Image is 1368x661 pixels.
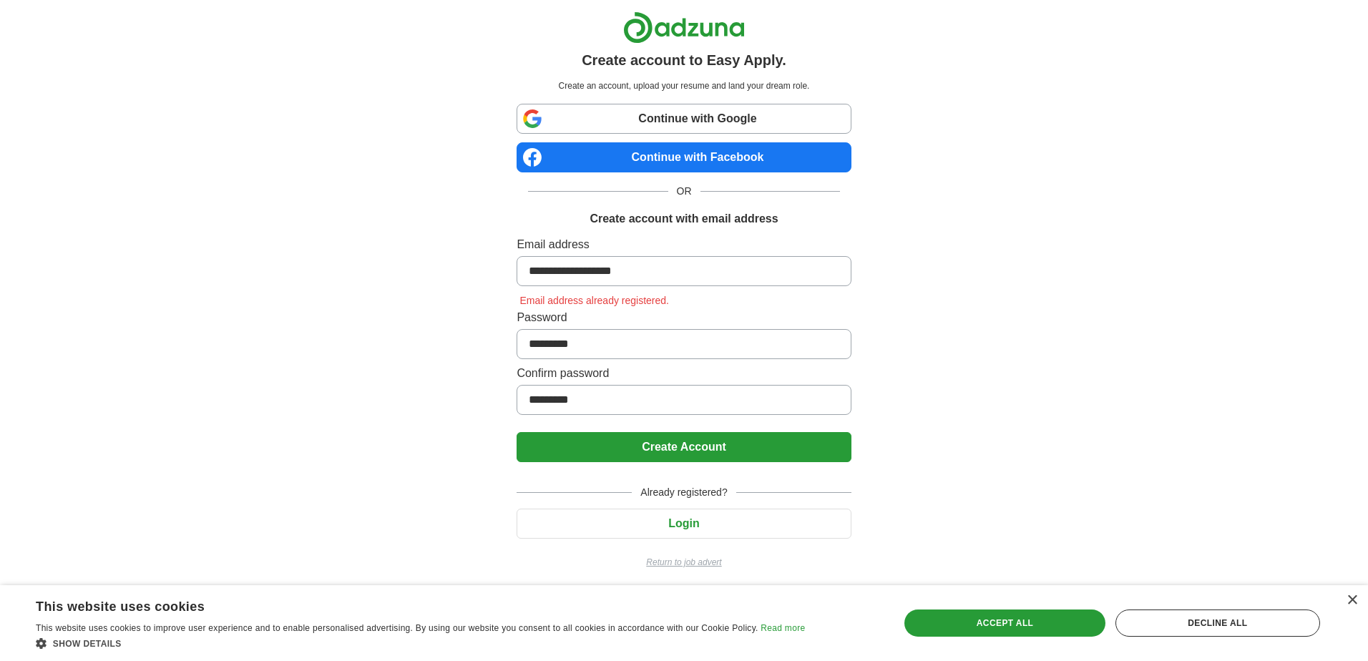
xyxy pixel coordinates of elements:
[623,11,745,44] img: Adzuna logo
[517,236,851,253] label: Email address
[1115,609,1320,637] div: Decline all
[632,485,736,500] span: Already registered?
[904,609,1105,637] div: Accept all
[761,623,805,633] a: Read more, opens a new window
[517,104,851,134] a: Continue with Google
[517,509,851,539] button: Login
[517,142,851,172] a: Continue with Facebook
[519,79,848,92] p: Create an account, upload your resume and land your dream role.
[517,365,851,382] label: Confirm password
[517,556,851,569] a: Return to job advert
[36,594,769,615] div: This website uses cookies
[36,636,805,650] div: Show details
[517,432,851,462] button: Create Account
[590,210,778,227] h1: Create account with email address
[53,639,122,649] span: Show details
[517,309,851,326] label: Password
[36,623,758,633] span: This website uses cookies to improve user experience and to enable personalised advertising. By u...
[517,295,672,306] span: Email address already registered.
[1347,595,1357,606] div: Close
[668,184,700,199] span: OR
[582,49,786,71] h1: Create account to Easy Apply.
[517,517,851,529] a: Login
